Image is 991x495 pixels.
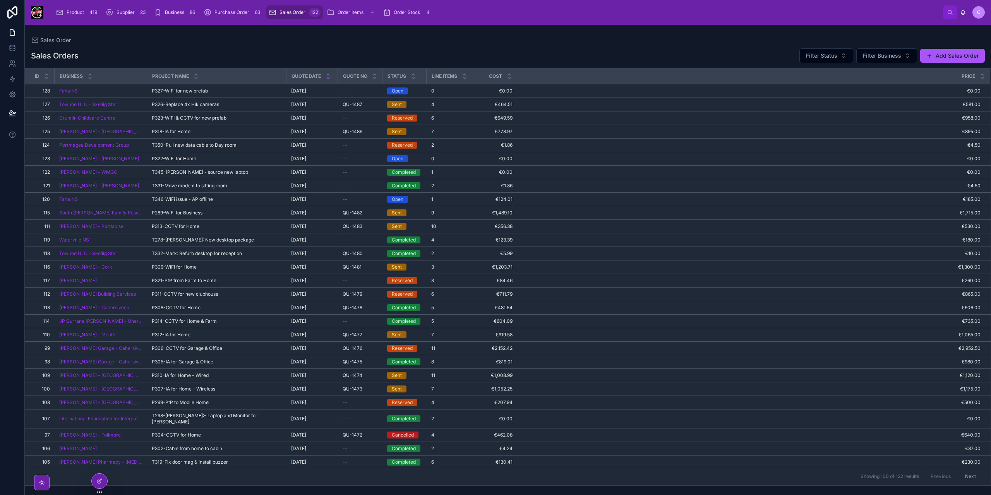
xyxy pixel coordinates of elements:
span: 6 [431,115,434,121]
div: Completed [392,169,416,176]
a: [DATE] [291,101,333,108]
span: T331-Move modem to sitting room [152,183,227,189]
span: P326-Replace 4x Hik cameras [152,101,219,108]
span: 1 [431,196,433,202]
a: South [PERSON_NAME] Family Resource Centre (SWKFRC) [59,210,142,216]
a: 4 [431,237,468,243]
a: [PERSON_NAME] - WMGC [59,169,117,175]
a: T350-Pull new data cable to Day room [152,142,282,148]
a: 111 [34,223,50,230]
a: [PERSON_NAME] - Portlaoise [59,223,123,230]
a: [PERSON_NAME] - WMGC [59,169,142,175]
a: 9 [431,210,468,216]
span: €124.01 [477,196,513,202]
span: P318-IA for Home [152,128,190,135]
a: Reserved [387,142,422,149]
div: 86 [187,8,197,17]
span: Sales Order [40,36,71,44]
span: [DATE] [291,101,306,108]
a: Product419 [53,5,102,19]
a: Sent [387,128,422,135]
a: [PERSON_NAME] - [PERSON_NAME] [59,183,142,189]
a: [DATE] [291,264,333,270]
a: -- [343,156,378,162]
a: €4.50 [518,183,981,189]
a: €778.97 [477,128,513,135]
div: 4 [423,8,433,17]
a: T331-Move modem to sitting room [152,183,282,189]
span: [DATE] [291,223,306,230]
span: €958.00 [518,115,981,121]
a: 118 [34,250,50,257]
a: €1,489.10 [477,210,513,216]
a: -- [343,115,378,121]
a: €895.00 [518,128,981,135]
a: P326-Replace 4x Hik cameras [152,101,282,108]
span: T345-[PERSON_NAME] - source new laptop [152,169,248,175]
span: P322-WiFi for Home [152,156,196,162]
a: 119 [34,237,50,243]
span: €5.99 [477,250,513,257]
span: Sales Order [279,9,305,15]
a: 125 [34,128,50,135]
span: 121 [34,183,50,189]
span: €649.59 [477,115,513,121]
a: Sent [387,209,422,216]
a: QU-1482 [343,210,378,216]
span: [DATE] [291,196,306,202]
span: Order Stock [394,9,420,15]
a: [DATE] [291,196,333,202]
a: [DATE] [291,156,333,162]
a: QU-1480 [343,250,378,257]
span: [DATE] [291,115,306,121]
span: [PERSON_NAME] - Cork [59,264,112,270]
div: Sent [392,264,402,271]
a: €0.00 [477,156,513,162]
span: €1,203.71 [477,264,513,270]
span: 10 [431,223,436,230]
a: €0.00 [477,169,513,175]
a: €1.86 [477,142,513,148]
div: Completed [392,182,416,189]
span: P327-WiFi for new prefab [152,88,208,94]
span: -- [343,88,347,94]
a: €4.50 [518,142,981,148]
div: Sent [392,128,402,135]
span: QU-1480 [343,250,363,257]
a: P322-WiFi for Home [152,156,282,162]
span: -- [343,237,347,243]
div: Completed [392,236,416,243]
a: [DATE] [291,250,333,257]
div: Reserved [392,115,413,122]
span: [DATE] [291,250,306,257]
a: Purchase Order63 [201,5,265,19]
a: Waterville NS [59,237,89,243]
a: 4 [431,101,468,108]
a: Waterville NS [59,237,142,243]
a: Reserved [387,277,422,284]
a: Faha NS [59,88,78,94]
a: €464.51 [477,101,513,108]
a: 2 [431,250,468,257]
a: P327-WiFi for new prefab [152,88,282,94]
a: [DATE] [291,88,333,94]
span: [PERSON_NAME] - [GEOGRAPHIC_DATA] [59,128,142,135]
a: 122 [34,169,50,175]
a: €530.00 [518,223,981,230]
span: 2 [431,183,434,189]
a: QU-1483 [343,223,378,230]
span: P309-WiFI for Home [152,264,197,270]
span: Purchase Order [214,9,249,15]
a: 128 [34,88,50,94]
a: €10.00 [518,250,981,257]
